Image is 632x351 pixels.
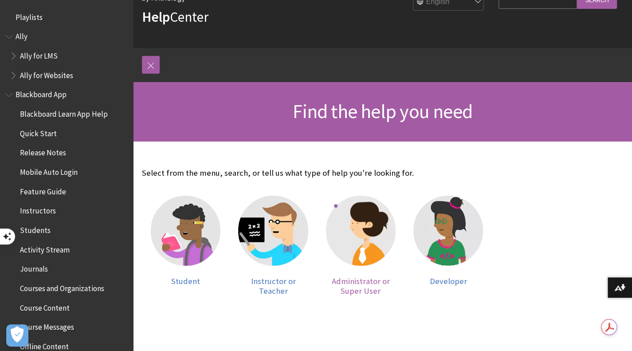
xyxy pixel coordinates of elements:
span: Mobile Auto Login [20,165,78,177]
span: Instructors [20,204,56,216]
a: Administrator Administrator or Super User [326,196,396,296]
span: Course Content [20,300,70,312]
a: Developer [413,196,483,296]
span: Ally [16,29,27,41]
span: Playlists [16,10,43,22]
img: Administrator [326,196,396,265]
span: Blackboard App [16,87,67,99]
span: Student [171,276,200,286]
span: Ally for Websites [20,68,73,80]
button: Open Preferences [6,324,28,347]
span: Journals [20,262,48,274]
a: HelpCenter [142,8,208,26]
img: Student [151,196,220,265]
span: Developer [429,276,467,286]
span: Instructor or Teacher [251,276,295,296]
p: Select from the menu, search, or tell us what type of help you're looking for. [142,167,492,179]
span: Feature Guide [20,184,66,196]
span: Blackboard Learn App Help [20,106,107,118]
a: Student Student [151,196,220,296]
img: Instructor [238,196,308,265]
span: Courses and Organizations [20,281,104,293]
span: Administrator or Super User [332,276,390,296]
strong: Help [142,8,170,26]
span: Find the help you need [293,99,472,123]
span: Offline Content [20,339,69,351]
span: Ally for LMS [20,48,58,60]
nav: Book outline for Playlists [5,10,128,25]
span: Students [20,223,51,235]
nav: Book outline for Anthology Ally Help [5,29,128,83]
a: Instructor Instructor or Teacher [238,196,308,296]
span: Course Messages [20,320,74,332]
span: Release Notes [20,146,66,158]
span: Quick Start [20,126,57,138]
span: Activity Stream [20,242,70,254]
